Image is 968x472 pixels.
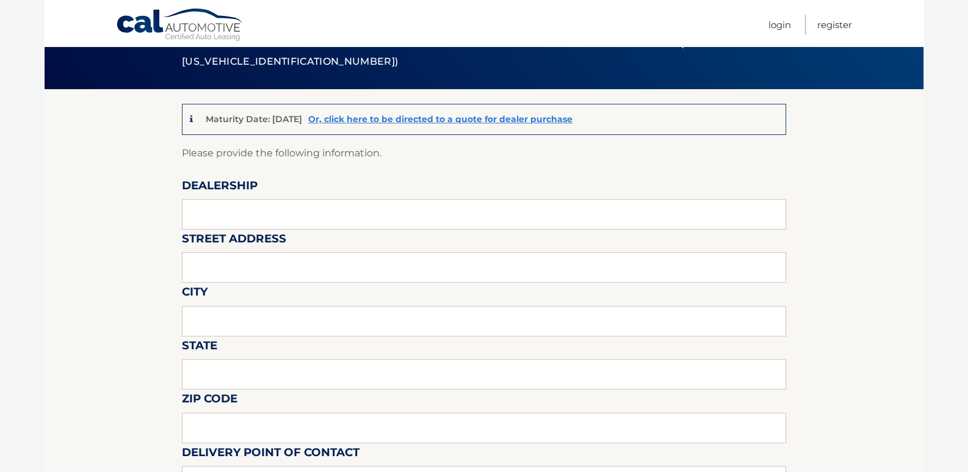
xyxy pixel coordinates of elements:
p: Please provide the following information. [182,145,786,162]
a: Cal Automotive [116,8,244,43]
label: Delivery Point of Contact [182,443,359,466]
span: Ground a Vehicle - 2023 Jeep Grand Cherokee [182,29,704,70]
label: State [182,336,217,359]
p: Maturity Date: [DATE] [206,114,302,125]
label: Street Address [182,230,286,252]
a: Register [817,15,852,35]
label: Zip Code [182,390,237,412]
a: Or, click here to be directed to a quote for dealer purchase [308,114,572,125]
a: Login [768,15,791,35]
label: City [182,283,208,305]
label: Dealership [182,176,258,199]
